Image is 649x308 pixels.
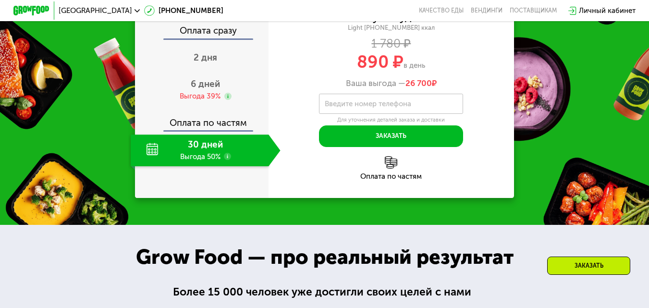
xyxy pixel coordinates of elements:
[136,110,269,130] div: Оплата по частям
[173,284,476,301] div: Более 15 000 человек уже достигли своих целей с нами
[357,51,404,72] span: 890 ₽
[269,39,514,49] div: 1 780 ₽
[405,78,432,88] span: 26 700
[355,12,428,23] div: Хочу похудеть
[269,78,514,88] div: Ваша выгода —
[325,101,411,106] label: Введите номер телефона
[191,78,220,89] span: 6 дней
[319,125,463,147] button: Заказать
[547,257,630,275] div: Заказать
[385,156,397,169] img: l6xcnZfty9opOoJh.png
[180,91,220,101] div: Выгода 39%
[136,26,269,38] div: Оплата сразу
[419,7,464,14] a: Качество еды
[404,61,425,70] span: в день
[194,52,217,63] span: 2 дня
[510,7,557,14] div: поставщикам
[269,24,514,32] div: Light [PHONE_NUMBER] ккал
[471,7,502,14] a: Вендинги
[120,242,529,272] div: Grow Food — про реальный результат
[269,173,514,180] div: Оплата по частям
[579,5,636,16] div: Личный кабинет
[59,7,132,14] span: [GEOGRAPHIC_DATA]
[144,5,223,16] a: [PHONE_NUMBER]
[319,116,463,123] div: Для уточнения деталей заказа и доставки
[405,78,437,88] span: ₽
